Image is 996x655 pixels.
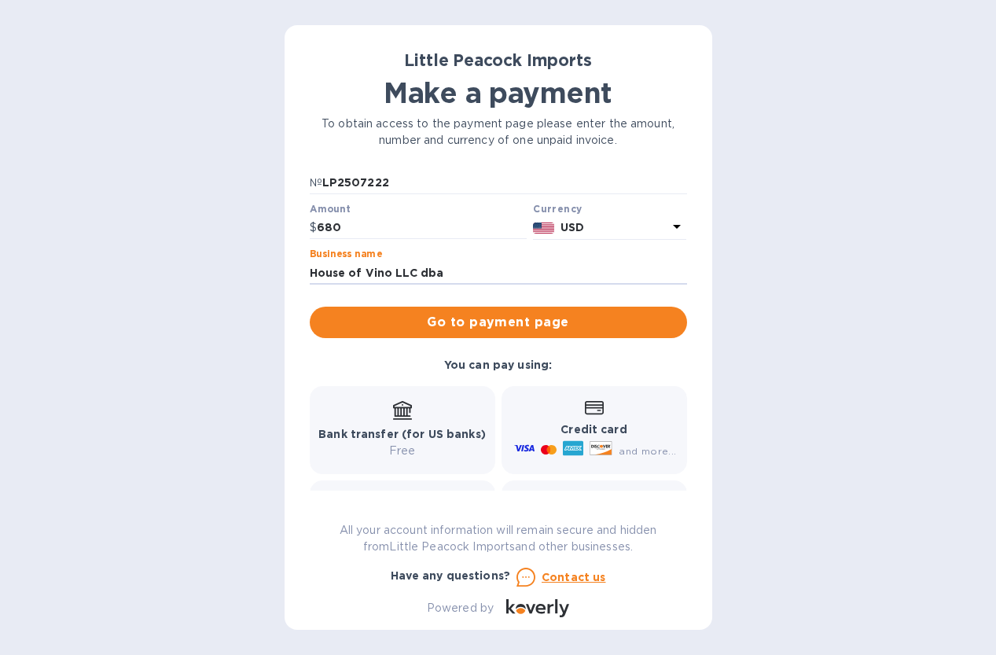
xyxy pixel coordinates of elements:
input: Enter business name [310,261,687,285]
button: Go to payment page [310,307,687,338]
b: USD [560,221,584,234]
span: Go to payment page [322,313,674,332]
input: 0.00 [317,216,527,240]
p: Powered by [427,600,494,616]
b: Bank transfer (for US banks) [318,428,486,440]
p: $ [310,219,317,236]
input: Enter bill number [322,171,687,194]
p: № [310,175,322,191]
h1: Make a payment [310,76,687,109]
label: Amount [310,204,350,214]
p: To obtain access to the payment page please enter the amount, number and currency of one unpaid i... [310,116,687,149]
b: Have any questions? [391,569,511,582]
b: Little Peacock Imports [404,50,591,70]
label: Business name [310,250,382,259]
p: Free [318,443,486,459]
p: All your account information will remain secure and hidden from Little Peacock Imports and other ... [310,522,687,555]
b: Credit card [560,423,627,436]
span: and more... [619,445,676,457]
img: USD [533,223,554,234]
b: Currency [533,203,582,215]
u: Contact us [542,571,606,583]
b: You can pay using: [444,359,552,371]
